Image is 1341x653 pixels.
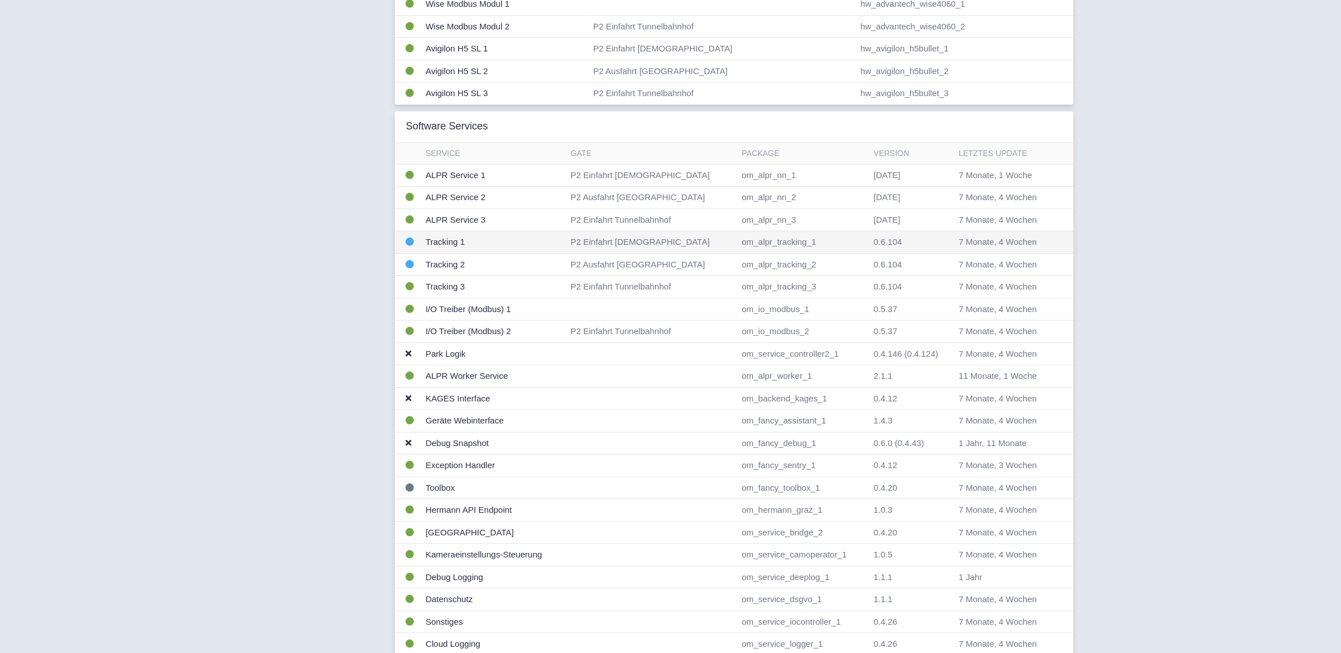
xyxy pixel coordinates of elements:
td: om_alpr_nn_1 [738,164,869,187]
td: P2 Einfahrt Tunnelbahnhof [589,15,856,38]
td: 7 Monate, 3 Wochen [954,455,1055,477]
span: 1.4.3 [874,416,892,425]
th: Package [738,143,869,165]
td: om_fancy_toolbox_1 [738,477,869,499]
td: om_backend_kages_1 [738,387,869,410]
td: 7 Monate, 4 Wochen [954,477,1055,499]
td: Wise Modbus Modul 2 [421,15,589,38]
td: 7 Monate, 4 Wochen [954,298,1055,321]
td: P2 Einfahrt [DEMOGRAPHIC_DATA] [566,164,738,187]
td: om_alpr_worker_1 [738,365,869,388]
th: Gate [566,143,738,165]
td: hw_avigilon_h5bullet_1 [856,38,1073,60]
td: om_service_bridge_2 [738,521,869,544]
td: P2 Ausfahrt [GEOGRAPHIC_DATA] [566,253,738,276]
td: om_alpr_tracking_3 [738,276,869,299]
span: 0.6.104 [874,260,902,269]
th: Version [869,143,954,165]
td: Geräte Webinterface [421,410,566,433]
td: hw_avigilon_h5bullet_2 [856,60,1073,83]
td: I/O Treiber (Modbus) 2 [421,321,566,343]
td: P2 Einfahrt Tunnelbahnhof [589,83,856,105]
td: Tracking 3 [421,276,566,299]
td: Avigilon H5 SL 1 [421,38,589,60]
td: om_fancy_debug_1 [738,432,869,455]
td: Toolbox [421,477,566,499]
td: 7 Monate, 4 Wochen [954,589,1055,611]
td: 7 Monate, 4 Wochen [954,276,1055,299]
span: 0.4.12 [874,460,898,470]
td: om_io_modbus_2 [738,321,869,343]
td: P2 Einfahrt [DEMOGRAPHIC_DATA] [566,231,738,254]
span: 1.1.1 [874,594,892,604]
td: 7 Monate, 4 Wochen [954,521,1055,544]
td: 7 Monate, 4 Wochen [954,209,1055,231]
td: Avigilon H5 SL 3 [421,83,589,105]
td: om_io_modbus_1 [738,298,869,321]
span: 1.0.3 [874,505,892,514]
td: Kameraeinstellungs-Steuerung [421,544,566,566]
td: om_alpr_tracking_1 [738,231,869,254]
td: 1 Jahr [954,566,1055,589]
td: 7 Monate, 4 Wochen [954,253,1055,276]
td: P2 Einfahrt Tunnelbahnhof [566,276,738,299]
span: 0.6.104 [874,237,902,247]
td: om_alpr_nn_3 [738,209,869,231]
td: 7 Monate, 4 Wochen [954,187,1055,209]
span: 0.4.146 [874,349,902,358]
span: [DATE] [874,170,900,180]
span: 0.6.104 [874,282,902,291]
td: ALPR Service 3 [421,209,566,231]
span: 1.0.5 [874,550,892,559]
td: om_service_controller2_1 [738,343,869,365]
td: P2 Einfahrt [DEMOGRAPHIC_DATA] [589,38,856,60]
td: om_service_deeplog_1 [738,566,869,589]
td: Datenschutz [421,589,566,611]
td: om_alpr_tracking_2 [738,253,869,276]
td: ALPR Service 1 [421,164,566,187]
td: 7 Monate, 4 Wochen [954,611,1055,633]
td: om_fancy_sentry_1 [738,455,869,477]
td: 7 Monate, 1 Woche [954,164,1055,187]
span: 0.5.37 [874,326,898,336]
td: om_service_iocontroller_1 [738,611,869,633]
td: [GEOGRAPHIC_DATA] [421,521,566,544]
td: ALPR Worker Service [421,365,566,388]
span: (0.4.124) [904,349,938,358]
td: 1 Jahr, 11 Monate [954,432,1055,455]
td: 7 Monate, 4 Wochen [954,231,1055,254]
td: hw_advantech_wise4060_2 [856,15,1073,38]
td: ALPR Service 2 [421,187,566,209]
td: 7 Monate, 4 Wochen [954,321,1055,343]
h3: Software Services [406,120,488,133]
span: 1.1.1 [874,572,892,582]
td: Debug Snapshot [421,432,566,455]
td: om_service_camoperator_1 [738,544,869,566]
th: Service [421,143,566,165]
td: Exception Handler [421,455,566,477]
td: P2 Einfahrt Tunnelbahnhof [566,321,738,343]
span: 0.4.26 [874,617,898,626]
td: om_alpr_nn_2 [738,187,869,209]
td: 7 Monate, 4 Wochen [954,343,1055,365]
td: 11 Monate, 1 Woche [954,365,1055,388]
th: Letztes Update [954,143,1055,165]
span: 0.4.12 [874,393,898,403]
td: 7 Monate, 4 Wochen [954,499,1055,522]
td: Tracking 2 [421,253,566,276]
td: I/O Treiber (Modbus) 1 [421,298,566,321]
span: 0.4.20 [874,483,898,492]
td: Tracking 1 [421,231,566,254]
span: 0.6.0 [874,438,892,448]
span: 2.1.1 [874,371,892,380]
td: om_fancy_assistant_1 [738,410,869,433]
td: 7 Monate, 4 Wochen [954,544,1055,566]
td: om_service_dsgvo_1 [738,589,869,611]
td: Debug Logging [421,566,566,589]
td: 7 Monate, 4 Wochen [954,410,1055,433]
td: P2 Einfahrt Tunnelbahnhof [566,209,738,231]
td: Hermann API Endpoint [421,499,566,522]
span: 0.4.20 [874,527,898,537]
span: (0.4.43) [895,438,924,448]
td: Park Logik [421,343,566,365]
